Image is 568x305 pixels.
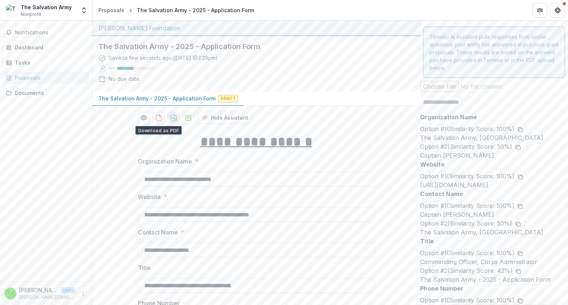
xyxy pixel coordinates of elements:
p: The Salvation Army, [GEOGRAPHIC_DATA] [420,133,543,142]
button: Partners [532,3,547,18]
a: Proposals [3,72,89,84]
div: The Salvation Army [21,3,72,11]
button: download-proposal [168,112,179,124]
div: Temelio AI Assistant pulls responses from similar questions your entity has answered in previous ... [423,27,565,78]
p: The Salvation Army - 2025 - Application Form [98,95,216,102]
p: Option # 2 (Similarity Score: 50 %) [420,142,512,151]
button: Open entity switcher [79,3,89,18]
p: Title [138,263,151,272]
div: Documents [15,89,83,97]
button: Notifications [3,27,89,38]
button: copy to clipboard [515,266,521,275]
p: Option # 1 (Similarity Score: 100 %) [420,172,514,181]
button: download-proposal [153,112,165,124]
div: No due date [109,75,139,83]
div: Tasks [15,59,83,66]
p: 44 % [109,66,114,71]
p: Website [420,160,444,169]
p: Option # 1 (Similarity Score: 100 %) [420,201,514,210]
p: Commanding Officer, Corps Administrator [420,257,551,266]
div: Proposals [15,74,83,82]
p: The Salvation Army, [GEOGRAPHIC_DATA] [420,228,543,237]
p: Captain [PERSON_NAME] [420,210,543,219]
p: Option # 1 (Similarity Score: 100 %) [420,124,514,133]
img: The Salvation Army [6,4,18,16]
p: [URL][DOMAIN_NAME] [420,181,523,189]
div: Saved a few seconds ago ( [DATE] @ 3:29pm ) [109,54,218,62]
h2: The Salvation Army - 2025 - Application Form [98,42,402,51]
div: Christina Gerard <christina.gerard@uss.salvationarmy.org> [7,291,14,296]
button: copy to clipboard [517,201,523,210]
div: [PERSON_NAME] Foundation [98,24,414,32]
span: Draft [219,95,238,102]
button: copy to clipboard [515,219,521,228]
p: Phone Number [420,284,463,293]
button: Preview 2f544ae4-1cb4-4d59-b890-1c205df9a543-0.pdf [138,112,150,124]
p: Organization Name [420,113,477,121]
nav: breadcrumb [95,5,257,16]
button: copy to clipboard [517,172,523,181]
span: Nonprofit [21,11,41,18]
div: The Salvation Army - 2025 - Application Form [137,6,254,14]
button: copy to clipboard [517,296,523,305]
p: Option # 1 (Similarity Score: 100 %) [420,296,514,305]
p: The Salvation Army - 2025 - Application Form [420,275,551,284]
span: Notifications [15,30,86,36]
p: Option # 2 (Similarity Score: 42 %) [420,266,513,275]
button: Hide Assistant [197,112,253,124]
button: Get Help [550,3,565,18]
button: More [79,289,88,298]
p: Captain [PERSON_NAME] [420,151,543,160]
p: Contact Name [138,228,178,237]
a: Dashboard [3,41,89,54]
p: Website [138,192,161,201]
a: Tasks [3,56,89,69]
p: User [61,287,76,294]
p: Option # 1 (Similarity Score: 100 %) [420,249,514,257]
p: [PERSON_NAME] <[PERSON_NAME][EMAIL_ADDRESS][PERSON_NAME][DOMAIN_NAME]> [19,286,58,294]
a: Documents [3,87,89,99]
button: copy to clipboard [517,249,523,257]
button: copy to clipboard [517,124,523,133]
div: Dashboard [15,44,83,51]
a: Proposals [95,5,127,16]
button: copy to clipboard [515,142,521,151]
button: download-proposal [182,112,194,124]
p: Option # 2 (Similarity Score: 50 %) [420,219,512,228]
p: Contact Name [420,189,463,198]
p: Organization Name [138,157,192,166]
p: Title [420,237,434,246]
div: Proposals [98,6,124,14]
p: [PERSON_NAME][EMAIL_ADDRESS][PERSON_NAME][DOMAIN_NAME] [19,294,76,301]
